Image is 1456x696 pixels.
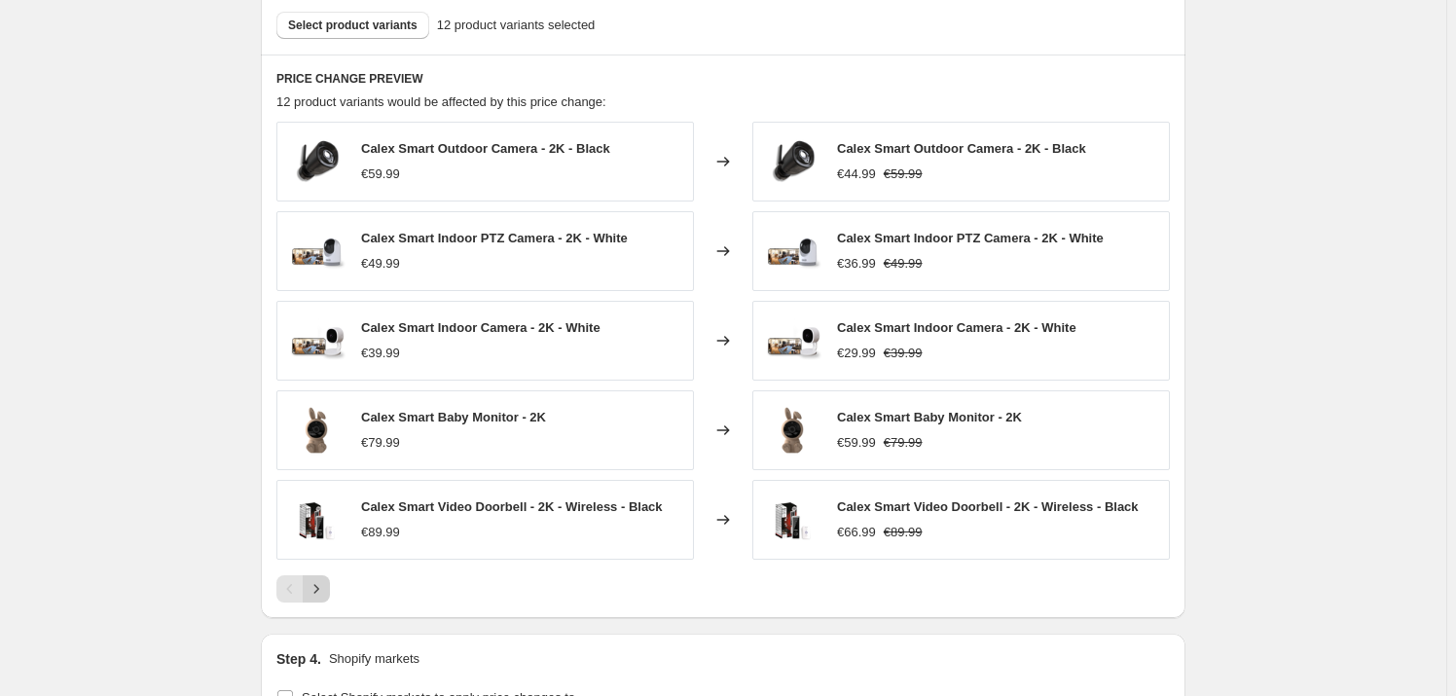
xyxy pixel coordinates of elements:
span: 12 product variants selected [437,16,596,35]
div: €59.99 [837,433,876,453]
button: Next [303,575,330,603]
div: €89.99 [361,523,400,542]
img: Calex-Smart-Indoor-PTZ-Camera-2K-White-2_80x.webp [763,222,821,280]
div: €36.99 [837,254,876,274]
strike: €49.99 [884,254,923,274]
img: Calex-Smart-Indoor-Camera-2K-White_6f211e9c_80x.webp [287,311,346,370]
span: Calex Smart Video Doorbell - 2K - Wireless - Black [361,499,663,514]
div: €79.99 [361,433,400,453]
span: Select product variants [288,18,418,33]
span: Calex Smart Outdoor Camera - 2K - Black [837,141,1086,156]
span: Calex Smart Indoor PTZ Camera - 2K - White [361,231,628,245]
div: €29.99 [837,344,876,363]
p: Shopify markets [329,649,419,669]
img: 5501001400_uh0uwi_80x.webp [287,132,346,191]
h2: Step 4. [276,649,321,669]
span: Calex Smart Indoor Camera - 2K - White [361,320,601,335]
div: €66.99 [837,523,876,542]
span: Calex Smart Baby Monitor - 2K [837,410,1022,424]
span: Calex Smart Outdoor Camera - 2K - Black [361,141,610,156]
span: Calex Smart Baby Monitor - 2K [361,410,546,424]
div: €49.99 [361,254,400,274]
img: Calex-Smart-Baby-Monitor-2K-White_80x.png [287,401,346,459]
img: Calex-Smart-Baby-Monitor-2K-White_80x.png [763,401,821,459]
span: Calex Smart Video Doorbell - 2K - Wireless - Black [837,499,1139,514]
img: Calex-Smart-Video-Doorbell-2K-Wireless-Black_80x.webp [763,491,821,549]
img: Calex-Smart-Indoor-Camera-2K-White_6f211e9c_80x.webp [763,311,821,370]
div: €39.99 [361,344,400,363]
h6: PRICE CHANGE PREVIEW [276,71,1170,87]
span: Calex Smart Indoor Camera - 2K - White [837,320,1076,335]
strike: €59.99 [884,165,923,184]
strike: €39.99 [884,344,923,363]
nav: Pagination [276,575,330,603]
img: Calex-Smart-Indoor-PTZ-Camera-2K-White-2_80x.webp [287,222,346,280]
div: €44.99 [837,165,876,184]
button: Select product variants [276,12,429,39]
span: 12 product variants would be affected by this price change: [276,94,606,109]
span: Calex Smart Indoor PTZ Camera - 2K - White [837,231,1104,245]
img: 5501001400_uh0uwi_80x.webp [763,132,821,191]
div: €59.99 [361,165,400,184]
strike: €79.99 [884,433,923,453]
strike: €89.99 [884,523,923,542]
img: Calex-Smart-Video-Doorbell-2K-Wireless-Black_80x.webp [287,491,346,549]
